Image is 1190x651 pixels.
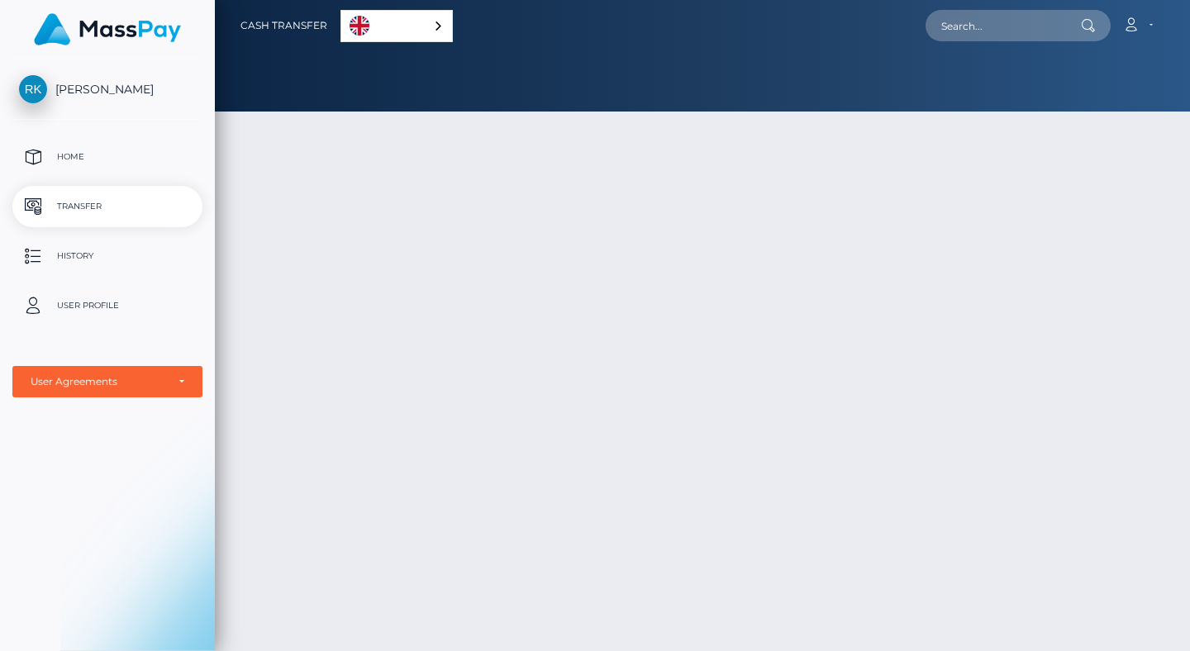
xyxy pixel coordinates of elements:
[12,82,202,97] span: [PERSON_NAME]
[19,244,196,268] p: History
[240,8,327,43] a: Cash Transfer
[19,145,196,169] p: Home
[31,375,166,388] div: User Agreements
[12,366,202,397] button: User Agreements
[19,293,196,318] p: User Profile
[12,186,202,227] a: Transfer
[340,10,453,42] div: Language
[340,10,453,42] aside: Language selected: English
[34,13,181,45] img: MassPay
[12,235,202,277] a: History
[926,10,1081,41] input: Search...
[341,11,452,41] a: English
[12,285,202,326] a: User Profile
[12,136,202,178] a: Home
[19,194,196,219] p: Transfer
